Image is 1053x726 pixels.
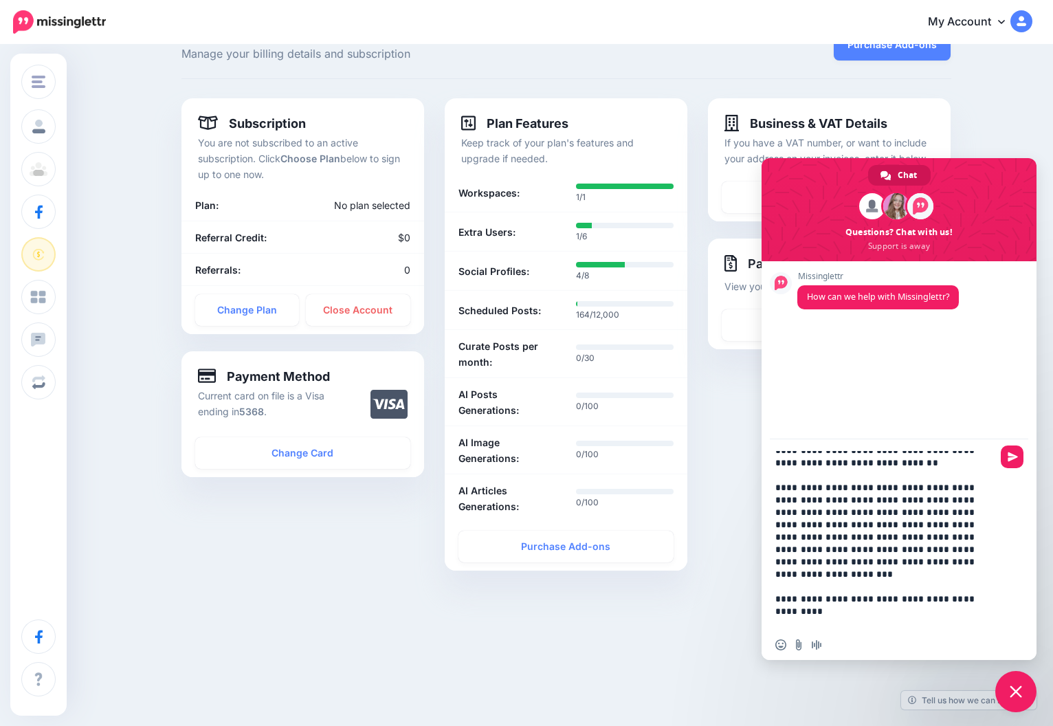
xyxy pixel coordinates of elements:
span: 0 [404,264,410,276]
h4: Business & VAT Details [724,115,887,131]
b: Choose Plan [280,153,340,164]
p: View your recent payment invoices. [724,278,934,294]
a: My Account [914,5,1032,39]
span: Chat [898,165,917,186]
b: Curate Posts per month: [458,338,556,370]
span: Manage your billing details and subscription [181,45,688,63]
div: $0 [302,230,421,245]
p: Current card on file is a Visa ending in . [198,388,350,419]
p: 0/100 [576,399,674,413]
p: 0/100 [576,448,674,461]
b: Scheduled Posts: [458,302,541,318]
a: Purchase Add-ons [458,531,674,562]
b: Plan: [195,199,219,211]
a: Change Card [195,437,410,469]
b: 5368 [239,406,264,417]
span: Audio message [811,639,822,650]
p: If you have a VAT number, or want to include your address on your invoices, enter it below. [724,135,934,166]
div: Close chat [995,671,1037,712]
p: 1/1 [576,190,674,204]
a: Tell us how we can improve [901,691,1037,709]
span: Send [1001,445,1023,468]
img: menu.png [32,76,45,88]
img: Missinglettr [13,10,106,34]
div: No plan selected [263,197,421,213]
div: Chat [868,165,931,186]
p: 1/6 [576,230,674,243]
b: AI Image Generations: [458,434,556,466]
a: Purchase Add-ons [834,29,951,60]
a: Close Account [306,294,410,326]
span: How can we help with Missinglettr? [807,291,949,302]
span: Send a file [793,639,804,650]
b: Workspaces: [458,185,520,201]
p: 0/100 [576,496,674,509]
b: Social Profiles: [458,263,529,279]
h4: Payment Method [198,368,331,384]
a: View More [722,309,937,341]
b: AI Articles Generations: [458,483,556,514]
p: Keep track of your plan's features and upgrade if needed. [461,135,671,166]
textarea: Compose your message... [775,451,993,630]
h4: Subscription [198,115,307,131]
span: Missinglettr [797,272,959,281]
span: Insert an emoji [775,639,786,650]
b: Referrals: [195,264,241,276]
b: Referral Credit: [195,232,267,243]
a: Update Details [722,181,937,213]
h4: Plan Features [461,115,568,131]
p: 4/8 [576,269,674,283]
p: 0/30 [576,351,674,365]
b: AI Posts Generations: [458,386,556,418]
p: You are not subscribed to an active subscription. Click below to sign up to one now. [198,135,408,182]
a: Change Plan [195,294,300,326]
p: 164/12,000 [576,308,674,322]
b: Extra Users: [458,224,516,240]
h4: Payment Invoices [724,255,934,272]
